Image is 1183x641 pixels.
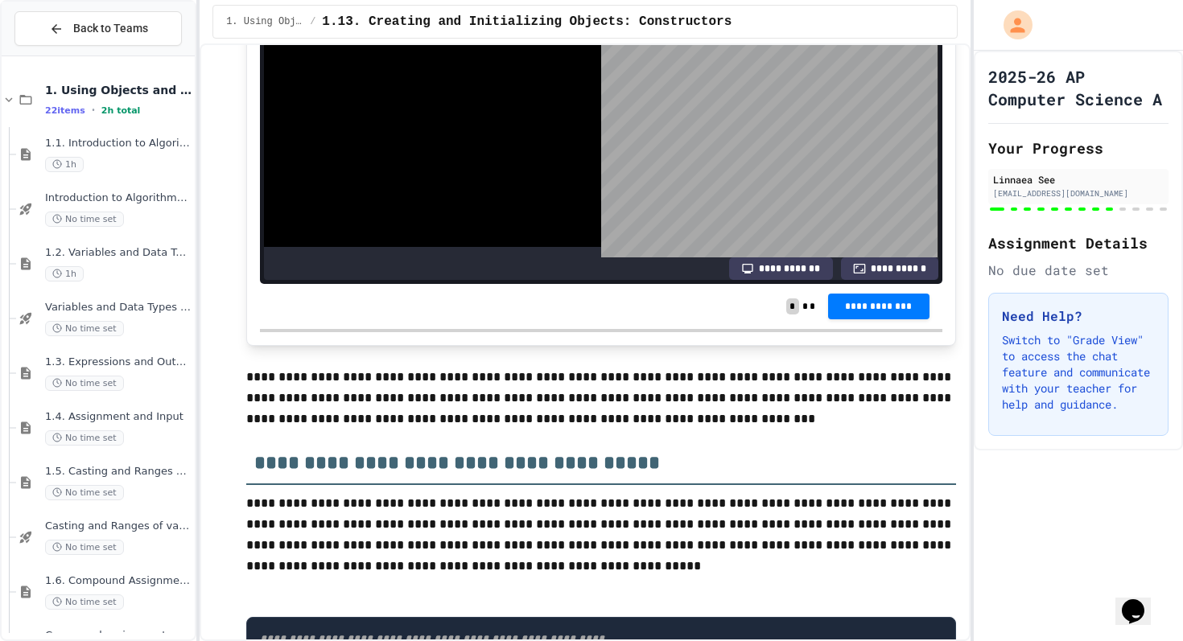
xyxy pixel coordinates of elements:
span: 1. Using Objects and Methods [226,15,303,28]
span: Introduction to Algorithms, Programming, and Compilers [45,191,192,205]
div: No due date set [988,261,1169,280]
h1: 2025-26 AP Computer Science A [988,65,1169,110]
span: 1.1. Introduction to Algorithms, Programming, and Compilers [45,137,192,150]
span: 1.4. Assignment and Input [45,410,192,424]
span: 1h [45,266,84,281]
span: 22 items [45,105,85,116]
div: Linnaea See [993,172,1164,187]
div: My Account [987,6,1037,43]
span: No time set [45,376,124,391]
iframe: chat widget [1115,577,1167,625]
span: No time set [45,321,124,336]
h3: Need Help? [1002,306,1155,326]
span: 1.6. Compound Assignment Operators [45,574,192,588]
span: 1. Using Objects and Methods [45,83,192,97]
span: 1.2. Variables and Data Types [45,246,192,260]
div: [EMAIL_ADDRESS][DOMAIN_NAME] [993,187,1164,199]
span: No time set [45,540,124,555]
span: Variables and Data Types - Quiz [45,301,192,314]
h2: Your Progress [988,137,1169,159]
p: Switch to "Grade View" to access the chat feature and communicate with your teacher for help and ... [1002,332,1155,413]
span: • [92,104,95,117]
span: 2h total [101,105,141,116]
span: 1h [45,157,84,172]
h2: Assignment Details [988,232,1169,254]
span: 1.13. Creating and Initializing Objects: Constructors [322,12,732,31]
span: Back to Teams [73,20,148,37]
span: No time set [45,212,124,227]
span: 1.3. Expressions and Output [New] [45,355,192,369]
span: No time set [45,485,124,500]
span: No time set [45,430,124,446]
button: Back to Teams [14,11,182,46]
span: Casting and Ranges of variables - Quiz [45,520,192,533]
span: / [310,15,315,28]
span: 1.5. Casting and Ranges of Values [45,465,192,479]
span: No time set [45,594,124,610]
